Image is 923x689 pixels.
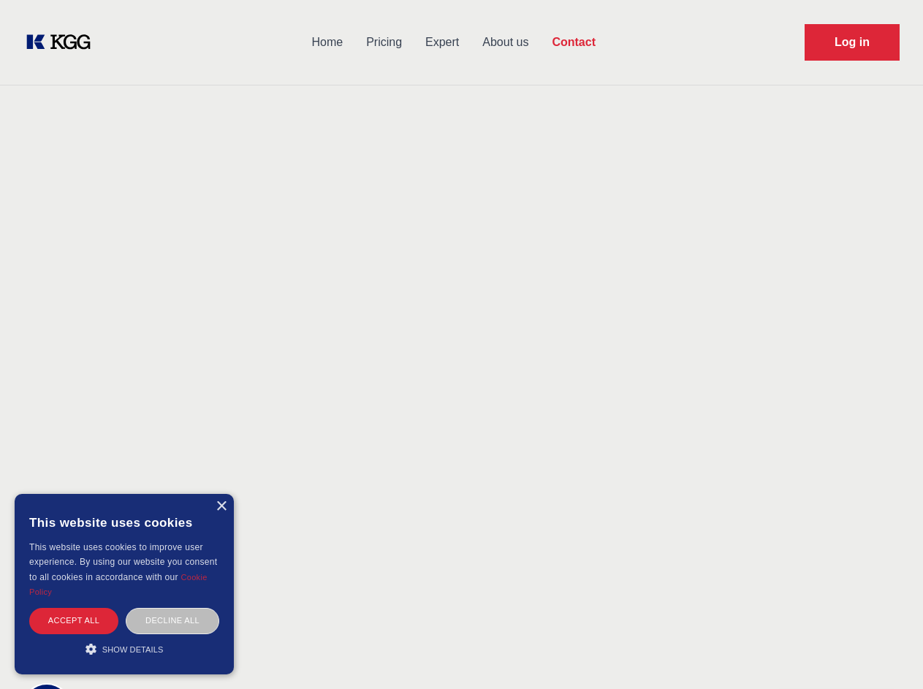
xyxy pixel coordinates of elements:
a: Cookie Policy [29,573,208,596]
span: This website uses cookies to improve user experience. By using our website you consent to all coo... [29,542,217,582]
div: This website uses cookies [29,505,219,540]
a: Request Demo [805,24,900,61]
a: KOL Knowledge Platform: Talk to Key External Experts (KEE) [23,31,102,54]
div: Show details [29,642,219,656]
a: Home [300,23,354,61]
a: About us [471,23,540,61]
a: Expert [414,23,471,61]
div: Accept all [29,608,118,633]
div: Decline all [126,608,219,633]
div: Close [216,501,227,512]
a: Contact [540,23,607,61]
iframe: Chat Widget [850,619,923,689]
a: Pricing [354,23,414,61]
span: Show details [102,645,164,654]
